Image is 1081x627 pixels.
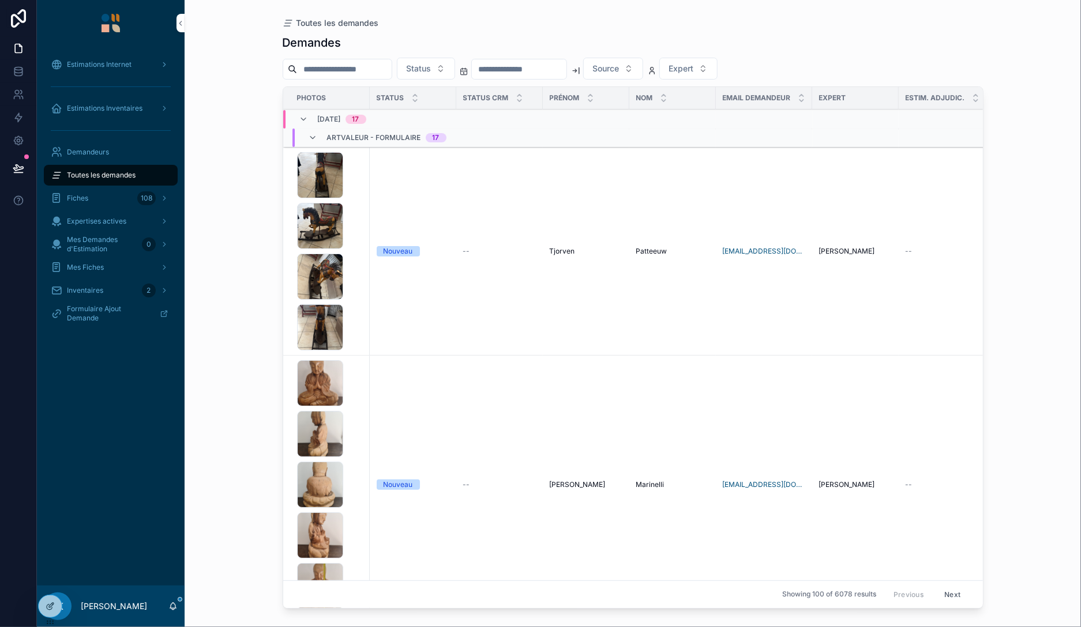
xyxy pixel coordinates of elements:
[819,247,875,256] span: [PERSON_NAME]
[283,35,341,51] h1: Demandes
[819,480,875,489] span: [PERSON_NAME]
[283,17,379,29] a: Toutes les demandes
[44,257,178,278] a: Mes Fiches
[723,480,805,489] a: [EMAIL_ADDRESS][DOMAIN_NAME]
[906,247,979,256] a: --
[327,134,421,143] span: Artvaleur - Formulaire
[819,93,846,103] span: Expert
[550,247,622,256] a: Tjorven
[636,247,667,256] span: Patteeuw
[906,247,913,256] span: --
[44,98,178,119] a: Estimations Inventaires
[44,303,178,324] a: Formulaire Ajout Demande
[67,148,109,157] span: Demandeurs
[463,247,536,256] a: --
[723,247,805,256] a: [EMAIL_ADDRESS][DOMAIN_NAME]
[550,480,622,489] a: [PERSON_NAME]
[636,480,709,489] a: Marinelli
[44,280,178,301] a: Inventaires2
[67,104,142,113] span: Estimations Inventaires
[352,115,359,124] div: 17
[463,480,536,489] a: --
[67,217,126,226] span: Expertises actives
[463,93,509,103] span: Status CRM
[44,188,178,209] a: Fiches108
[636,247,709,256] a: Patteeuw
[44,234,178,255] a: Mes Demandes d'Estimation0
[593,63,620,74] span: Source
[669,63,694,74] span: Expert
[67,171,136,180] span: Toutes les demandes
[67,60,132,69] span: Estimations Internet
[906,480,979,489] a: --
[463,480,470,489] span: --
[550,480,606,489] span: [PERSON_NAME]
[463,247,470,256] span: --
[397,58,455,80] button: Select Button
[407,63,431,74] span: Status
[297,93,326,103] span: Photos
[906,480,913,489] span: --
[723,93,791,103] span: Email Demandeur
[67,194,88,203] span: Fiches
[44,54,178,75] a: Estimations Internet
[142,284,156,297] div: 2
[550,247,575,256] span: Tjorven
[377,246,449,256] a: Nouveau
[137,191,156,205] div: 108
[377,93,404,103] span: Status
[819,247,892,256] a: [PERSON_NAME]
[936,586,969,603] button: Next
[659,58,718,80] button: Select Button
[377,479,449,490] a: Nouveau
[102,14,120,32] img: App logo
[67,263,104,272] span: Mes Fiches
[636,480,665,489] span: Marinelli
[81,600,147,612] p: [PERSON_NAME]
[318,115,341,124] span: [DATE]
[142,237,156,251] div: 0
[906,93,965,103] span: Estim. Adjudic.
[44,211,178,232] a: Expertises actives
[296,17,379,29] span: Toutes les demandes
[67,235,137,254] span: Mes Demandes d'Estimation
[67,304,151,323] span: Formulaire Ajout Demande
[636,93,653,103] span: Nom
[819,480,892,489] a: [PERSON_NAME]
[67,286,103,295] span: Inventaires
[550,93,580,103] span: Prénom
[583,58,643,80] button: Select Button
[384,246,413,256] div: Nouveau
[44,165,178,186] a: Toutes les demandes
[782,590,876,599] span: Showing 100 of 6078 results
[433,134,440,143] div: 17
[384,479,413,490] div: Nouveau
[37,46,185,339] div: scrollable content
[44,142,178,163] a: Demandeurs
